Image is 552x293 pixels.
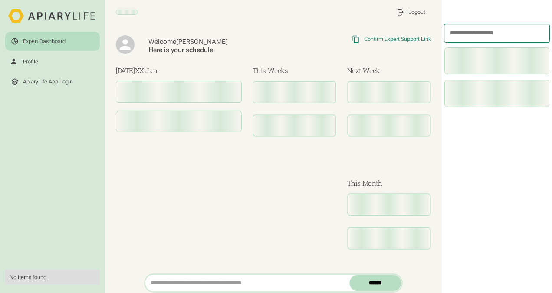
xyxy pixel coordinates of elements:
h3: Next Week [347,66,431,76]
span: [PERSON_NAME] [176,38,228,46]
div: No items found. [10,274,95,281]
span: XX Jan [135,66,158,75]
div: Logout [408,9,425,16]
h3: [DATE] [116,66,242,76]
div: ApiaryLife App Login [23,78,73,85]
a: Logout [391,3,431,21]
h3: This Weeks [253,66,336,76]
div: Welcome [148,38,289,46]
a: ApiaryLife App Login [5,72,99,91]
div: Confirm Expert Support Link [364,36,431,43]
div: Profile [23,58,38,65]
h3: This Month [347,178,431,188]
div: Here is your schedule [148,46,289,54]
a: Expert Dashboard [5,32,99,50]
div: Expert Dashboard [23,38,66,45]
a: Profile [5,52,99,71]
